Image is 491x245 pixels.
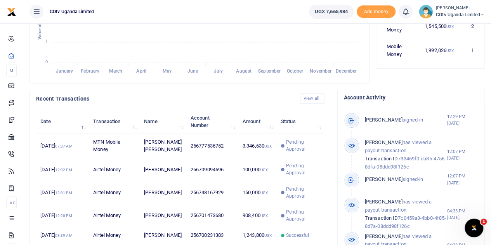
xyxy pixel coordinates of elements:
tspan: January [56,68,73,74]
th: Transaction: activate to sort column ascending [89,109,140,134]
span: Add money [357,5,396,18]
small: UGX [446,24,454,29]
h4: Recent Transactions [36,94,294,103]
span: GOtv Uganda Limited [436,11,485,18]
td: 100,000 [238,158,277,181]
td: 256709094696 [186,158,238,181]
td: [PERSON_NAME] [140,158,186,181]
td: 1 [458,38,478,63]
small: [PERSON_NAME] [436,5,485,12]
li: Ac [6,196,17,209]
a: View all [300,93,324,104]
td: [PERSON_NAME] [PERSON_NAME] [140,134,186,158]
tspan: September [258,68,281,74]
tspan: December [336,68,357,74]
small: UGX [260,191,268,195]
p: signed-in [365,175,447,184]
small: 12:20 PM [55,214,72,218]
small: 07:37 AM [55,144,73,148]
td: [PERSON_NAME] [140,204,186,227]
li: Wallet ballance [306,5,357,19]
th: Amount: activate to sort column ascending [238,109,277,134]
tspan: July [213,68,222,74]
td: 1,243,800 [238,227,277,244]
span: Pending Approval [286,162,320,176]
td: [PERSON_NAME] [140,181,186,204]
a: logo-small logo-large logo-large [7,9,16,14]
span: Pending Approval [286,186,320,200]
td: 3,346,630 [238,134,277,158]
td: Mobile Money [382,38,420,63]
li: M [6,64,17,77]
small: 12:29 PM [DATE] [447,113,478,127]
span: [PERSON_NAME] [365,233,403,239]
td: 256701473680 [186,204,238,227]
td: [DATE] [36,227,89,244]
li: Toup your wallet [357,5,396,18]
small: 12:32 PM [55,168,72,172]
small: UGX [264,144,272,148]
p: has viewed a payout transaction 733469f0-da85-4756-8dfa-08ddd98f126c [365,139,447,171]
tspan: 0 [45,59,48,64]
th: Status: activate to sort column ascending [277,109,324,134]
td: Airtel Money [89,181,140,204]
small: UGX [264,233,272,238]
span: Pending Approval [286,139,320,153]
tspan: March [109,68,123,74]
td: Airtel Money [89,227,140,244]
span: Successful [286,232,309,239]
tspan: October [287,68,304,74]
small: UGX [260,168,268,172]
td: 2 [458,14,478,38]
td: 256700231383 [186,227,238,244]
td: Airtel Money [89,158,140,181]
a: Add money [357,8,396,14]
tspan: June [187,68,198,74]
td: MTN Mobile Money [89,134,140,158]
small: 12:07 PM [DATE] [447,148,478,162]
td: [DATE] [36,158,89,181]
span: GOtv Uganda Limited [47,8,97,15]
span: 1 [481,219,487,225]
td: [DATE] [36,181,89,204]
iframe: Intercom live chat [465,219,483,237]
p: has viewed a payout transaction 7c0459a3-4bb0-4f85-8d7a-08ddd98f126c [365,198,447,230]
td: 1,545,500 [420,14,458,38]
td: [DATE] [36,134,89,158]
span: Pending Approval [286,209,320,222]
small: 04:33 PM [DATE] [447,208,478,221]
a: UGX 7,665,984 [309,5,354,19]
a: profile-user [PERSON_NAME] GOtv Uganda Limited [419,5,485,19]
img: profile-user [419,5,433,19]
td: [DATE] [36,204,89,227]
tspan: April [136,68,146,74]
small: UGX [446,49,454,53]
td: Airtel Money [89,204,140,227]
img: logo-small [7,7,16,17]
td: [PERSON_NAME] [140,227,186,244]
td: Mobile Money [382,14,420,38]
td: 150,000 [238,181,277,204]
tspan: August [236,68,252,74]
tspan: February [81,68,99,74]
span: [PERSON_NAME] [365,199,403,205]
p: signed-in [365,116,447,124]
span: Transaction ID [365,156,398,162]
td: 1,992,026 [420,38,458,63]
span: [PERSON_NAME] [365,176,403,182]
span: [PERSON_NAME] [365,139,403,145]
span: [PERSON_NAME] [365,117,403,123]
td: 908,400 [238,204,277,227]
th: Date: activate to sort column descending [36,109,89,134]
small: UGX [260,214,268,218]
th: Name: activate to sort column ascending [140,109,186,134]
td: 256777536752 [186,134,238,158]
tspan: November [310,68,332,74]
span: UGX 7,665,984 [315,8,348,16]
td: 256748167929 [186,181,238,204]
small: 12:07 PM [DATE] [447,173,478,186]
tspan: 1 [45,39,48,44]
h4: Account Activity [344,93,478,102]
small: 03:39 AM [55,233,73,238]
span: Transaction ID [365,215,398,221]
